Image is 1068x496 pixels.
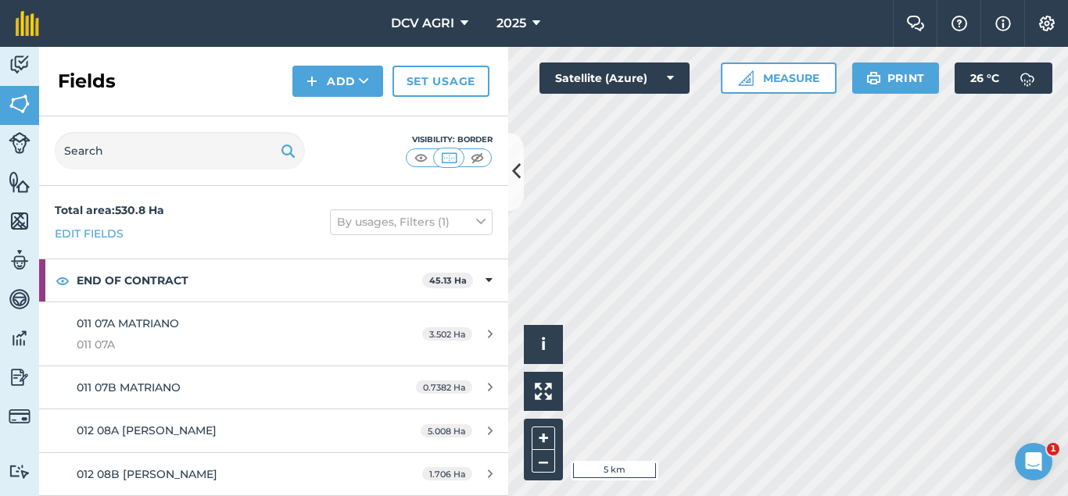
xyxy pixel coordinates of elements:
img: A question mark icon [950,16,969,31]
strong: 45.13 Ha [429,275,467,286]
img: svg+xml;base64,PD94bWwgdmVyc2lvbj0iMS4wIiBlbmNvZGluZz0idXRmLTgiPz4KPCEtLSBHZW5lcmF0b3I6IEFkb2JlIE... [1012,62,1043,94]
img: svg+xml;base64,PD94bWwgdmVyc2lvbj0iMS4wIiBlbmNvZGluZz0idXRmLTgiPz4KPCEtLSBHZW5lcmF0b3I6IEFkb2JlIE... [9,464,30,479]
div: END OF CONTRACT45.13 Ha [39,259,508,302]
button: Add [292,66,383,97]
button: Measure [721,62,837,94]
a: 011 07B MATRIANO0.7382 Ha [39,366,508,409]
img: svg+xml;base64,PHN2ZyB4bWxucz0iaHR0cDovL3d3dy53My5vcmcvMjAwMC9zdmciIHdpZHRoPSI1MCIgaGVpZ2h0PSI0MC... [468,150,487,166]
img: svg+xml;base64,PHN2ZyB4bWxucz0iaHR0cDovL3d3dy53My5vcmcvMjAwMC9zdmciIHdpZHRoPSIxOSIgaGVpZ2h0PSIyNC... [866,69,881,87]
img: svg+xml;base64,PHN2ZyB4bWxucz0iaHR0cDovL3d3dy53My5vcmcvMjAwMC9zdmciIHdpZHRoPSI1MCIgaGVpZ2h0PSI0MC... [411,150,431,166]
img: svg+xml;base64,PD94bWwgdmVyc2lvbj0iMS4wIiBlbmNvZGluZz0idXRmLTgiPz4KPCEtLSBHZW5lcmF0b3I6IEFkb2JlIE... [9,248,30,272]
a: Set usage [392,66,489,97]
span: 011 07A [77,336,371,353]
img: Four arrows, one pointing top left, one top right, one bottom right and the last bottom left [535,383,552,400]
img: svg+xml;base64,PD94bWwgdmVyc2lvbj0iMS4wIiBlbmNvZGluZz0idXRmLTgiPz4KPCEtLSBHZW5lcmF0b3I6IEFkb2JlIE... [9,287,30,311]
img: svg+xml;base64,PD94bWwgdmVyc2lvbj0iMS4wIiBlbmNvZGluZz0idXRmLTgiPz4KPCEtLSBHZW5lcmF0b3I6IEFkb2JlIE... [9,327,30,350]
strong: Total area : 530.8 Ha [55,203,164,217]
span: DCV AGRI [391,14,454,33]
img: svg+xml;base64,PHN2ZyB4bWxucz0iaHR0cDovL3d3dy53My5vcmcvMjAwMC9zdmciIHdpZHRoPSIxOCIgaGVpZ2h0PSIyNC... [56,271,70,290]
img: svg+xml;base64,PHN2ZyB4bWxucz0iaHR0cDovL3d3dy53My5vcmcvMjAwMC9zdmciIHdpZHRoPSI1NiIgaGVpZ2h0PSI2MC... [9,170,30,194]
img: svg+xml;base64,PHN2ZyB4bWxucz0iaHR0cDovL3d3dy53My5vcmcvMjAwMC9zdmciIHdpZHRoPSIxNyIgaGVpZ2h0PSIxNy... [995,14,1011,33]
a: 012 08B [PERSON_NAME]1.706 Ha [39,453,508,495]
span: 011 07A MATRIANO [77,316,179,330]
img: Two speech bubbles overlapping with the left bubble in the forefront [906,16,925,31]
span: i [541,334,546,354]
span: 1 [1047,443,1059,455]
span: 3.502 Ha [422,327,472,341]
button: By usages, Filters (1) [330,209,493,234]
span: 012 08A [PERSON_NAME] [77,423,217,437]
button: Print [852,62,940,94]
img: svg+xml;base64,PHN2ZyB4bWxucz0iaHR0cDovL3d3dy53My5vcmcvMjAwMC9zdmciIHdpZHRoPSI1MCIgaGVpZ2h0PSI0MC... [439,150,459,166]
h2: Fields [58,69,116,94]
iframe: Intercom live chat [1015,443,1052,480]
img: svg+xml;base64,PD94bWwgdmVyc2lvbj0iMS4wIiBlbmNvZGluZz0idXRmLTgiPz4KPCEtLSBHZW5lcmF0b3I6IEFkb2JlIE... [9,53,30,77]
button: + [532,426,555,450]
span: 0.7382 Ha [416,380,472,394]
button: Satellite (Azure) [539,62,690,94]
a: 011 07A MATRIANO011 07A3.502 Ha [39,302,508,366]
img: Ruler icon [738,70,754,86]
img: svg+xml;base64,PD94bWwgdmVyc2lvbj0iMS4wIiBlbmNvZGluZz0idXRmLTgiPz4KPCEtLSBHZW5lcmF0b3I6IEFkb2JlIE... [9,366,30,389]
img: svg+xml;base64,PHN2ZyB4bWxucz0iaHR0cDovL3d3dy53My5vcmcvMjAwMC9zdmciIHdpZHRoPSIxNCIgaGVpZ2h0PSIyNC... [306,72,317,91]
input: Search [55,132,305,169]
a: 012 08A [PERSON_NAME]5.008 Ha [39,409,508,451]
img: svg+xml;base64,PD94bWwgdmVyc2lvbj0iMS4wIiBlbmNvZGluZz0idXRmLTgiPz4KPCEtLSBHZW5lcmF0b3I6IEFkb2JlIE... [9,132,30,154]
img: A cog icon [1038,16,1056,31]
img: svg+xml;base64,PHN2ZyB4bWxucz0iaHR0cDovL3d3dy53My5vcmcvMjAwMC9zdmciIHdpZHRoPSI1NiIgaGVpZ2h0PSI2MC... [9,209,30,233]
div: Visibility: Border [405,134,493,146]
span: 26 ° C [970,62,999,94]
span: 5.008 Ha [421,424,472,437]
img: svg+xml;base64,PHN2ZyB4bWxucz0iaHR0cDovL3d3dy53My5vcmcvMjAwMC9zdmciIHdpZHRoPSI1NiIgaGVpZ2h0PSI2MC... [9,92,30,116]
strong: END OF CONTRACT [77,259,422,302]
span: 012 08B [PERSON_NAME] [77,467,217,481]
span: 1.706 Ha [422,467,472,480]
button: i [524,325,563,364]
a: Edit fields [55,225,124,242]
img: svg+xml;base64,PHN2ZyB4bWxucz0iaHR0cDovL3d3dy53My5vcmcvMjAwMC9zdmciIHdpZHRoPSIxOSIgaGVpZ2h0PSIyNC... [281,141,296,160]
img: svg+xml;base64,PD94bWwgdmVyc2lvbj0iMS4wIiBlbmNvZGluZz0idXRmLTgiPz4KPCEtLSBHZW5lcmF0b3I6IEFkb2JlIE... [9,405,30,427]
img: fieldmargin Logo [16,11,39,36]
span: 011 07B MATRIANO [77,380,181,394]
button: 26 °C [955,62,1052,94]
button: – [532,450,555,473]
span: 2025 [496,14,526,33]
